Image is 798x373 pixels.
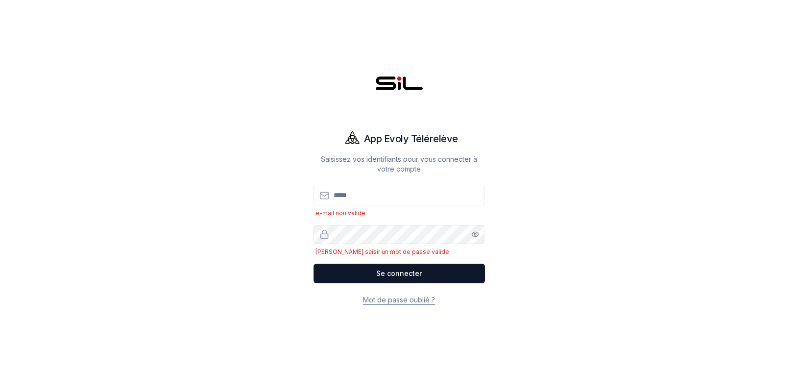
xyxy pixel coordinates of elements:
[340,127,364,150] img: Evoly Logo
[314,154,485,174] p: Saisissez vos identifiants pour vous connecter à votre compte
[314,209,485,217] p: e-mail non valide
[376,62,423,109] img: SIL - Gaz Logo
[363,296,435,304] a: Mot de passe oublié ?
[314,264,485,283] button: Se connecter
[364,132,458,146] h1: App Evoly Télérelève
[314,248,485,256] p: [PERSON_NAME] saisir un mot de passe valide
